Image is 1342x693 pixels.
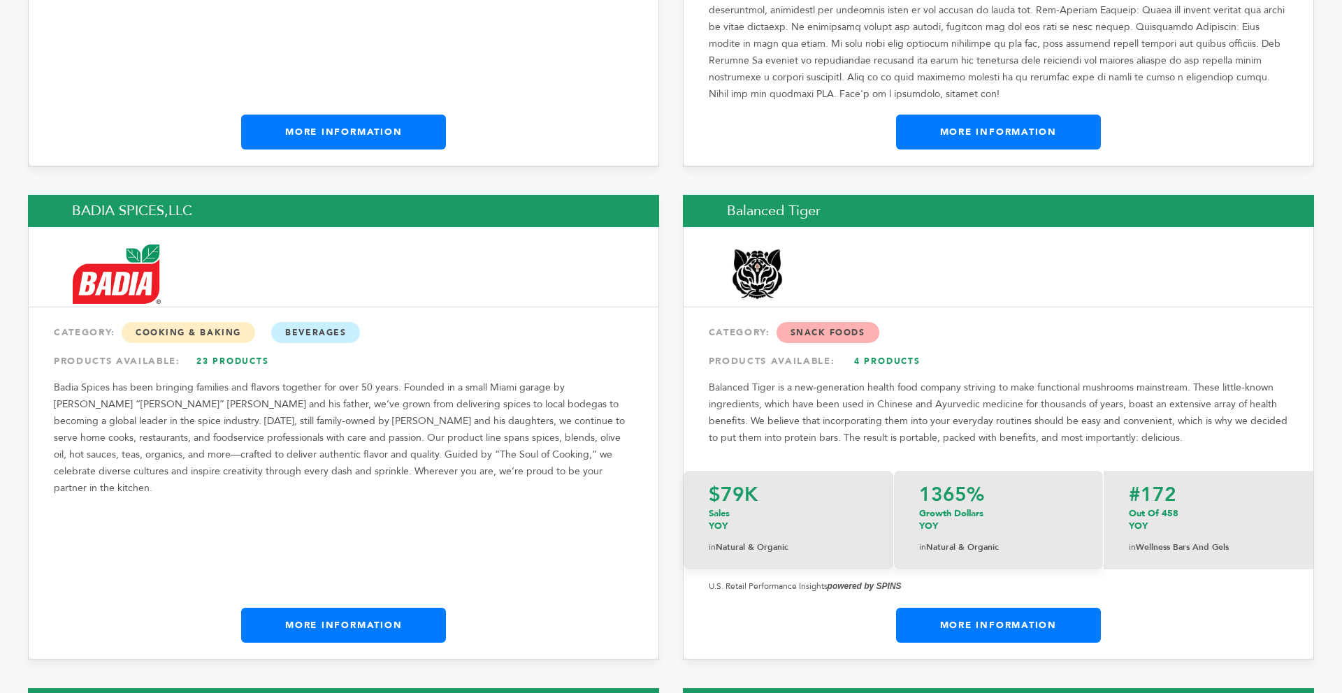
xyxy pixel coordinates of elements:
[241,608,446,643] a: More Information
[728,245,787,304] img: Balanced Tiger
[709,539,868,555] p: Natural & Organic
[919,539,1078,555] p: Natural & Organic
[683,195,1314,227] h2: Balanced Tiger
[709,578,1288,594] p: U.S. Retail Performance Insights
[919,541,926,553] span: in
[919,507,1078,532] p: Growth Dollars
[919,520,938,532] span: YOY
[709,507,868,532] p: Sales
[241,115,446,149] a: More Information
[271,322,360,343] span: Beverages
[54,349,633,374] div: PRODUCTS AVAILABLE:
[122,322,255,343] span: Cooking & Baking
[838,349,936,374] a: 4 Products
[709,379,1288,446] p: Balanced Tiger is a new-generation health food company striving to make functional mushrooms main...
[919,485,1078,504] p: 1365%
[1129,520,1148,532] span: YOY
[896,115,1101,149] a: More Information
[1129,507,1288,532] p: Out of 458
[28,195,659,227] h2: BADIA SPICES,LLC
[709,349,1288,374] div: PRODUCTS AVAILABLE:
[777,322,879,343] span: Snack Foods
[709,541,716,553] span: in
[1129,541,1136,553] span: in
[1129,539,1288,555] p: Wellness Bars and Gels
[709,485,868,504] p: $79K
[54,320,633,345] div: CATEGORY:
[73,245,161,304] img: BADIA SPICES,LLC
[1129,485,1288,504] p: #172
[709,320,1288,345] div: CATEGORY:
[709,520,728,532] span: YOY
[828,581,902,591] strong: powered by SPINS
[54,379,633,497] p: Badia Spices has been bringing families and flavors together for over 50 years. Founded in a smal...
[184,349,282,374] a: 23 Products
[896,608,1101,643] a: More Information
